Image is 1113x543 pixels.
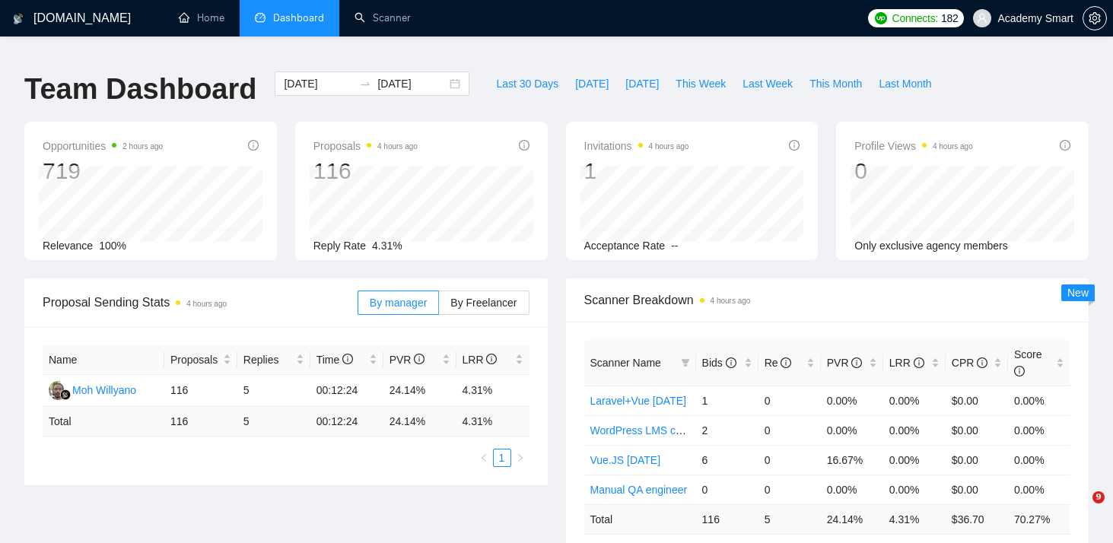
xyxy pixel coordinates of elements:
time: 4 hours ago [186,300,227,308]
span: 100% [99,240,126,252]
td: 16.67% [821,445,883,475]
span: user [977,13,987,24]
td: 0.00% [883,386,946,415]
span: swap-right [359,78,371,90]
td: 5 [237,375,310,407]
span: info-circle [977,357,987,368]
li: Next Page [511,449,529,467]
span: Scanner Breakdown [584,291,1071,310]
td: 24.14 % [821,504,883,534]
span: info-circle [726,357,736,368]
button: setting [1083,6,1107,30]
span: info-circle [342,354,353,364]
span: PVR [390,354,425,366]
span: This Month [809,75,862,92]
span: Last 30 Days [496,75,558,92]
span: info-circle [781,357,791,368]
div: 116 [313,157,418,186]
td: 0.00% [883,475,946,504]
span: info-circle [486,354,497,364]
a: 1 [494,449,510,466]
td: 0.00% [1008,475,1070,504]
span: Replies [243,351,293,368]
span: Dashboard [273,11,324,24]
td: 0.00% [1008,445,1070,475]
span: left [479,453,488,462]
span: info-circle [851,357,862,368]
td: 0 [758,475,821,504]
td: 24.14 % [383,407,456,437]
span: New [1067,287,1089,299]
span: Invitations [584,137,689,155]
button: Last 30 Days [488,71,567,96]
td: 70.27 % [1008,504,1070,534]
td: Total [584,504,696,534]
time: 4 hours ago [933,142,973,151]
th: Replies [237,345,310,375]
a: setting [1083,12,1107,24]
span: Relevance [43,240,93,252]
img: gigradar-bm.png [60,389,71,400]
span: info-circle [1014,366,1025,376]
a: MWMoh Willyano [49,383,136,395]
span: LRR [889,357,924,369]
td: 116 [164,375,237,407]
span: Proposals [313,137,418,155]
span: info-circle [1060,140,1070,151]
span: By Freelancer [450,297,517,309]
input: End date [377,75,447,92]
span: Acceptance Rate [584,240,666,252]
span: Reply Rate [313,240,366,252]
td: 0 [758,445,821,475]
button: left [475,449,493,467]
span: Opportunities [43,137,163,155]
span: CPR [952,357,987,369]
a: Manual QA engineer [590,484,688,496]
button: right [511,449,529,467]
td: 6 [696,445,758,475]
img: upwork-logo.png [875,12,887,24]
span: Scanner Name [590,357,661,369]
button: This Week [667,71,734,96]
span: Score [1014,348,1042,377]
span: Re [765,357,792,369]
span: info-circle [414,354,425,364]
span: [DATE] [575,75,609,92]
button: [DATE] [567,71,617,96]
span: setting [1083,12,1106,24]
span: info-circle [789,140,800,151]
td: 24.14% [383,375,456,407]
td: $0.00 [946,475,1008,504]
td: 0.00% [1008,386,1070,415]
td: 0 [758,415,821,445]
th: Proposals [164,345,237,375]
td: Total [43,407,164,437]
li: Previous Page [475,449,493,467]
td: 1 [696,386,758,415]
span: Time [316,354,353,366]
img: MW [49,381,68,400]
span: Last Week [743,75,793,92]
td: 0.00% [883,415,946,445]
td: 00:12:24 [310,375,383,407]
span: Proposals [170,351,220,368]
span: Connects: [892,10,938,27]
span: Profile Views [854,137,973,155]
span: 9 [1092,491,1105,503]
span: Only exclusive agency members [854,240,1008,252]
time: 4 hours ago [377,142,418,151]
li: 1 [493,449,511,467]
span: -- [671,240,678,252]
td: 0.00% [821,415,883,445]
a: homeHome [179,11,224,24]
td: 00:12:24 [310,407,383,437]
span: Last Month [879,75,931,92]
span: [DATE] [625,75,659,92]
a: WordPress LMS change [DATE] [590,424,742,437]
td: 4.31% [456,375,529,407]
time: 4 hours ago [711,297,751,305]
span: Proposal Sending Stats [43,293,358,312]
td: 0.00% [821,475,883,504]
td: 4.31 % [883,504,946,534]
span: info-circle [248,140,259,151]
